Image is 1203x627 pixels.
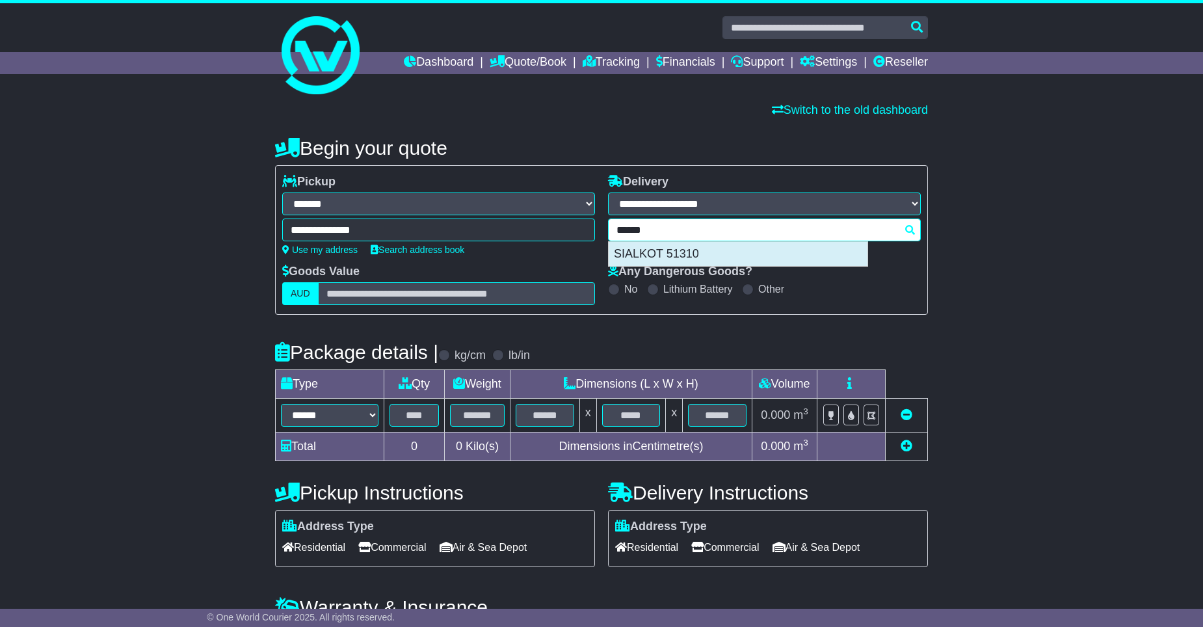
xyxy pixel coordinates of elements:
[901,408,912,421] a: Remove this item
[731,52,784,74] a: Support
[800,52,857,74] a: Settings
[656,52,715,74] a: Financials
[371,245,464,255] a: Search address book
[509,349,530,363] label: lb/in
[761,440,790,453] span: 0.000
[510,433,752,461] td: Dimensions in Centimetre(s)
[793,440,808,453] span: m
[510,370,752,399] td: Dimensions (L x W x H)
[873,52,928,74] a: Reseller
[793,408,808,421] span: m
[404,52,473,74] a: Dashboard
[608,219,921,241] typeahead: Please provide city
[624,283,637,295] label: No
[282,282,319,305] label: AUD
[772,103,928,116] a: Switch to the old dashboard
[615,520,707,534] label: Address Type
[445,433,510,461] td: Kilo(s)
[583,52,640,74] a: Tracking
[691,537,759,557] span: Commercial
[282,245,358,255] a: Use my address
[384,433,445,461] td: 0
[752,370,817,399] td: Volume
[579,399,596,433] td: x
[666,399,683,433] td: x
[207,612,395,622] span: © One World Courier 2025. All rights reserved.
[608,175,668,189] label: Delivery
[275,341,438,363] h4: Package details |
[901,440,912,453] a: Add new item
[275,482,595,503] h4: Pickup Instructions
[282,520,374,534] label: Address Type
[282,265,360,279] label: Goods Value
[358,537,426,557] span: Commercial
[456,440,462,453] span: 0
[608,265,752,279] label: Any Dangerous Goods?
[663,283,733,295] label: Lithium Battery
[275,596,928,618] h4: Warranty & Insurance
[445,370,510,399] td: Weight
[276,370,384,399] td: Type
[275,137,928,159] h4: Begin your quote
[455,349,486,363] label: kg/cm
[608,482,928,503] h4: Delivery Instructions
[758,283,784,295] label: Other
[761,408,790,421] span: 0.000
[490,52,566,74] a: Quote/Book
[282,537,345,557] span: Residential
[384,370,445,399] td: Qty
[773,537,860,557] span: Air & Sea Depot
[609,242,867,267] div: SIALKOT 51310
[615,537,678,557] span: Residential
[276,433,384,461] td: Total
[803,438,808,447] sup: 3
[803,407,808,416] sup: 3
[282,175,336,189] label: Pickup
[440,537,527,557] span: Air & Sea Depot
